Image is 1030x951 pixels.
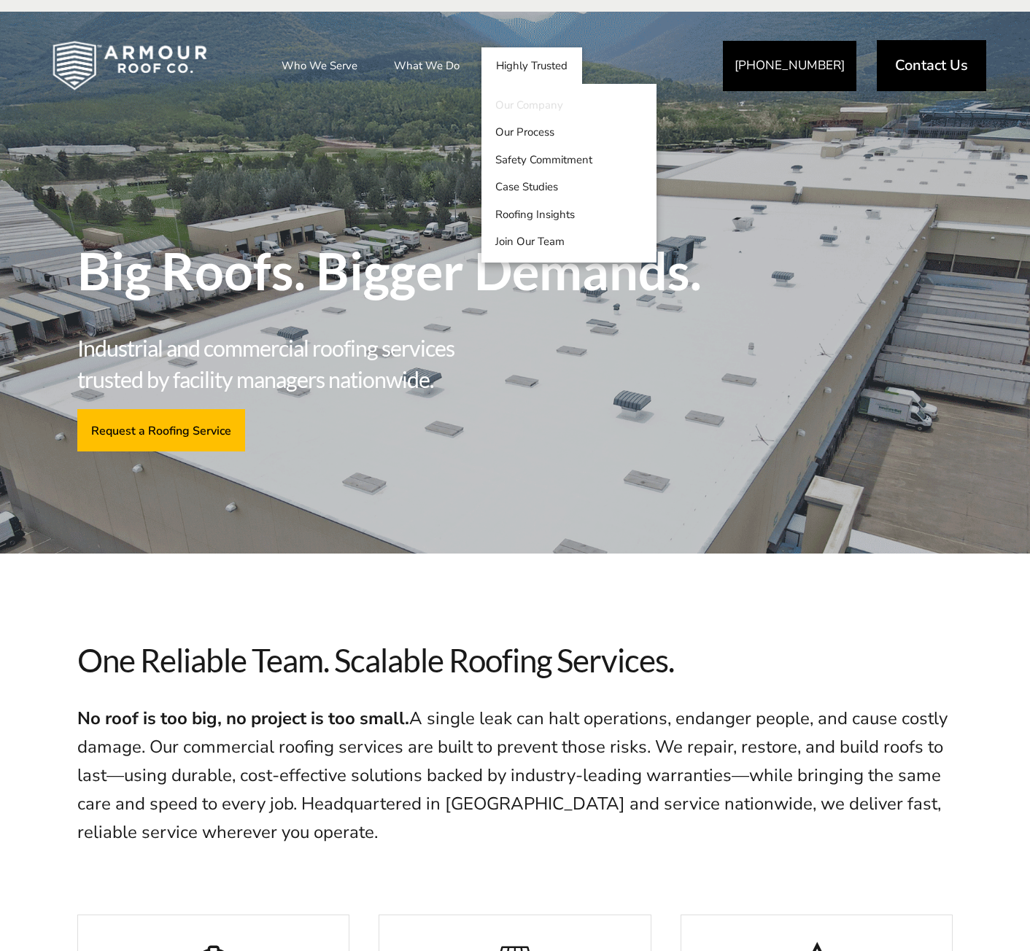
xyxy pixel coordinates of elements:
a: Who We Serve [267,47,372,84]
span: One Reliable Team. Scalable Roofing Services. [77,641,953,680]
span: Industrial and commercial roofing services trusted by facility managers nationwide. [77,333,510,395]
span: Big Roofs. Bigger Demands. [77,245,727,296]
a: Join Our Team [481,228,657,256]
a: Contact Us [877,40,986,91]
strong: No roof is too big, no project is too small. [77,707,409,730]
a: Our Process [481,119,657,147]
a: [PHONE_NUMBER] [723,41,856,91]
a: Highly Trusted [481,47,582,84]
img: Industrial and Commercial Roofing Company | Armour Roof Co. [29,29,231,102]
a: Roofing Insights [481,201,657,228]
span: Contact Us [895,58,968,73]
span: Request a Roofing Service [91,423,231,437]
a: Our Company [481,91,657,119]
a: Request a Roofing Service [77,409,245,451]
a: What We Do [379,47,474,84]
a: Safety Commitment [481,146,657,174]
span: A single leak can halt operations, endanger people, and cause costly damage. Our commercial roofi... [77,707,948,844]
a: Case Studies [481,174,657,201]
